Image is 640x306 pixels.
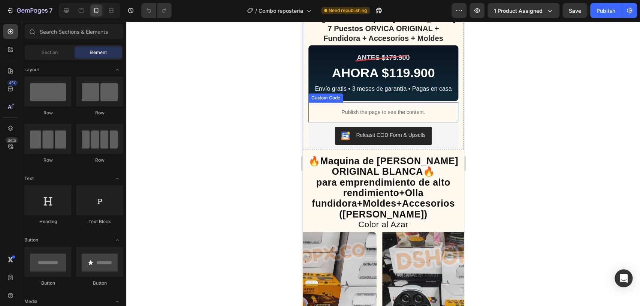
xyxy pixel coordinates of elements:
[53,110,123,118] div: Releasit COD Form & Upsells
[24,218,72,225] div: Heading
[6,87,156,95] p: Publish the page to see the content.
[7,73,39,80] div: Custom Code
[597,7,615,15] div: Publish
[494,7,543,15] span: 1 product assigned
[76,280,123,286] div: Button
[36,188,124,198] strong: ([PERSON_NAME])
[24,24,123,39] input: Search Sections & Elements
[9,63,152,72] div: Envío gratis • 3 meses de garantía • Pagas en casa
[42,49,58,56] span: Section
[24,66,39,73] span: Layout
[111,172,123,184] span: Toggle open
[90,49,107,56] span: Element
[6,277,27,298] button: Carousel Back Arrow
[7,80,18,86] div: 450
[6,137,18,143] div: Beta
[76,157,123,163] div: Row
[615,269,633,287] div: Open Intercom Messenger
[487,3,559,18] button: 1 product assigned
[329,7,367,14] span: Need republishing
[6,135,156,156] strong: 🔥Maquina de [PERSON_NAME] ORIGINAL BLANCA🔥
[569,7,581,14] span: Save
[134,277,155,298] button: Carousel Next Arrow
[24,237,38,243] span: Button
[24,298,37,305] span: Media
[562,3,587,18] button: Save
[76,218,123,225] div: Text Block
[111,64,123,76] span: Toggle open
[24,280,72,286] div: Button
[141,3,172,18] div: Undo/Redo
[259,7,303,15] span: Combo reposteria
[54,32,107,42] div: ANTES $179.900
[24,175,34,182] span: Text
[111,234,123,246] span: Toggle open
[3,3,56,18] button: 7
[9,156,152,188] strong: para emprendimiento de alto rendimiento+Olla fundidora+Moldes+Accesorios
[590,3,622,18] button: Publish
[303,21,464,306] iframe: Design area
[76,109,123,116] div: Row
[38,110,47,119] img: CKKYs5695_ICEAE=.webp
[24,109,72,116] div: Row
[32,106,129,124] button: Releasit COD Form & Upsells
[24,157,72,163] div: Row
[49,6,52,15] p: 7
[9,44,152,60] div: AHORA $119.900
[255,7,257,15] span: /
